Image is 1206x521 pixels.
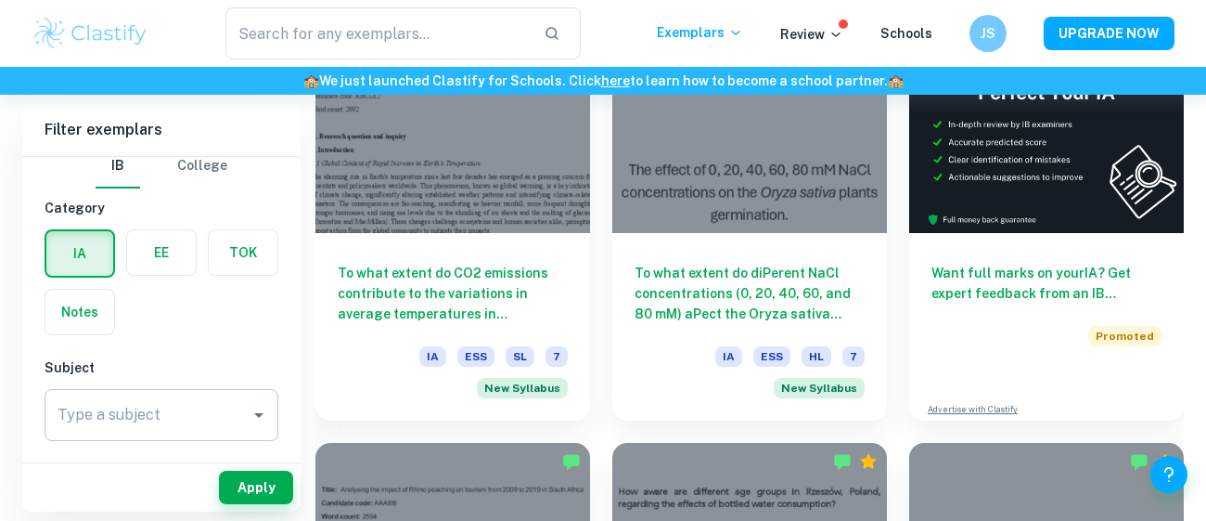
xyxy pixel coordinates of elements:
button: UPGRADE NOW [1044,17,1174,50]
button: EE [127,230,196,275]
span: New Syllabus [774,378,865,398]
a: To what extent do CO2 emissions contribute to the variations in average temperatures in [GEOGRAPH... [315,27,590,421]
h6: JS [978,23,999,44]
h6: Category [45,198,278,218]
p: Exemplars [657,22,743,43]
button: Notes [45,290,114,334]
div: Starting from the May 2026 session, the ESS IA requirements have changed. We created this exempla... [477,378,568,398]
img: Marked [1130,452,1148,471]
button: College [177,144,227,189]
a: To what extent do diPerent NaCl concentrations (0, 20, 40, 60, and 80 mM) aPect the Oryza sativa ... [612,27,887,421]
div: Premium [859,452,878,471]
a: Advertise with Clastify [928,403,1018,416]
span: 🏫 [888,73,904,88]
h6: We just launched Clastify for Schools. Click to learn how to become a school partner. [4,71,1202,91]
img: Marked [562,452,581,471]
a: Want full marks on yourIA? Get expert feedback from an IB examiner!PromotedAdvertise with Clastify [909,27,1184,421]
span: IA [715,346,742,367]
span: HL [802,346,831,367]
button: Open [246,402,272,428]
span: ESS [753,346,790,367]
span: 7 [842,346,865,367]
button: JS [969,15,1007,52]
span: 🏫 [303,73,319,88]
h6: To what extent do diPerent NaCl concentrations (0, 20, 40, 60, and 80 mM) aPect the Oryza sativa ... [635,263,865,324]
h6: To what extent do CO2 emissions contribute to the variations in average temperatures in [GEOGRAPH... [338,263,568,324]
span: SL [506,346,534,367]
img: Clastify logo [32,15,149,52]
div: Premium [1156,452,1174,471]
a: Schools [880,26,932,41]
button: TOK [209,230,277,275]
span: ESS [457,346,494,367]
span: New Syllabus [477,378,568,398]
p: Review [780,24,843,45]
button: Apply [219,471,293,504]
div: Filter type choice [96,144,227,189]
span: Promoted [1088,326,1161,346]
img: Thumbnail [909,27,1184,233]
h6: Subject [45,358,278,378]
button: IA [46,231,113,276]
input: Search for any exemplars... [225,7,529,59]
span: IA [419,346,446,367]
button: Help and Feedback [1150,456,1187,493]
h6: Filter exemplars [22,104,301,156]
img: Marked [833,452,852,471]
h6: Want full marks on your IA ? Get expert feedback from an IB examiner! [931,263,1161,304]
span: 7 [545,346,568,367]
button: IB [96,144,140,189]
div: Starting from the May 2026 session, the ESS IA requirements have changed. We created this exempla... [774,378,865,398]
a: here [601,73,630,88]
